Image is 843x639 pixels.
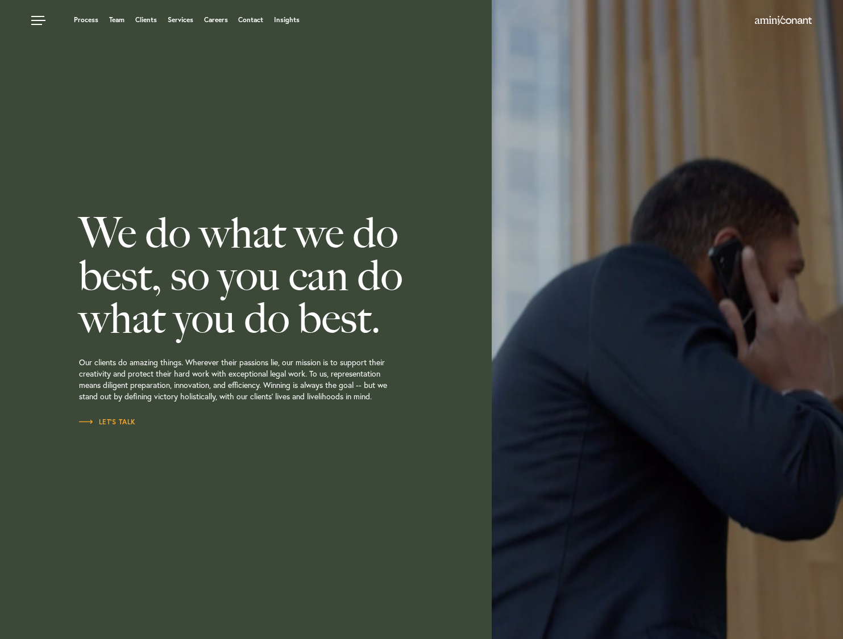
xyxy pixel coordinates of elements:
a: Process [74,16,98,23]
a: Services [168,16,193,23]
p: Our clients do amazing things. Wherever their passions lie, our mission is to support their creat... [79,340,484,416]
img: Amini & Conant [755,16,812,25]
a: Careers [204,16,228,23]
a: Clients [135,16,157,23]
a: Let’s Talk [79,416,136,428]
span: Let’s Talk [79,419,136,425]
a: Contact [238,16,263,23]
a: Insights [274,16,300,23]
a: Team [109,16,124,23]
h2: We do what we do best, so you can do what you do best. [79,212,484,340]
